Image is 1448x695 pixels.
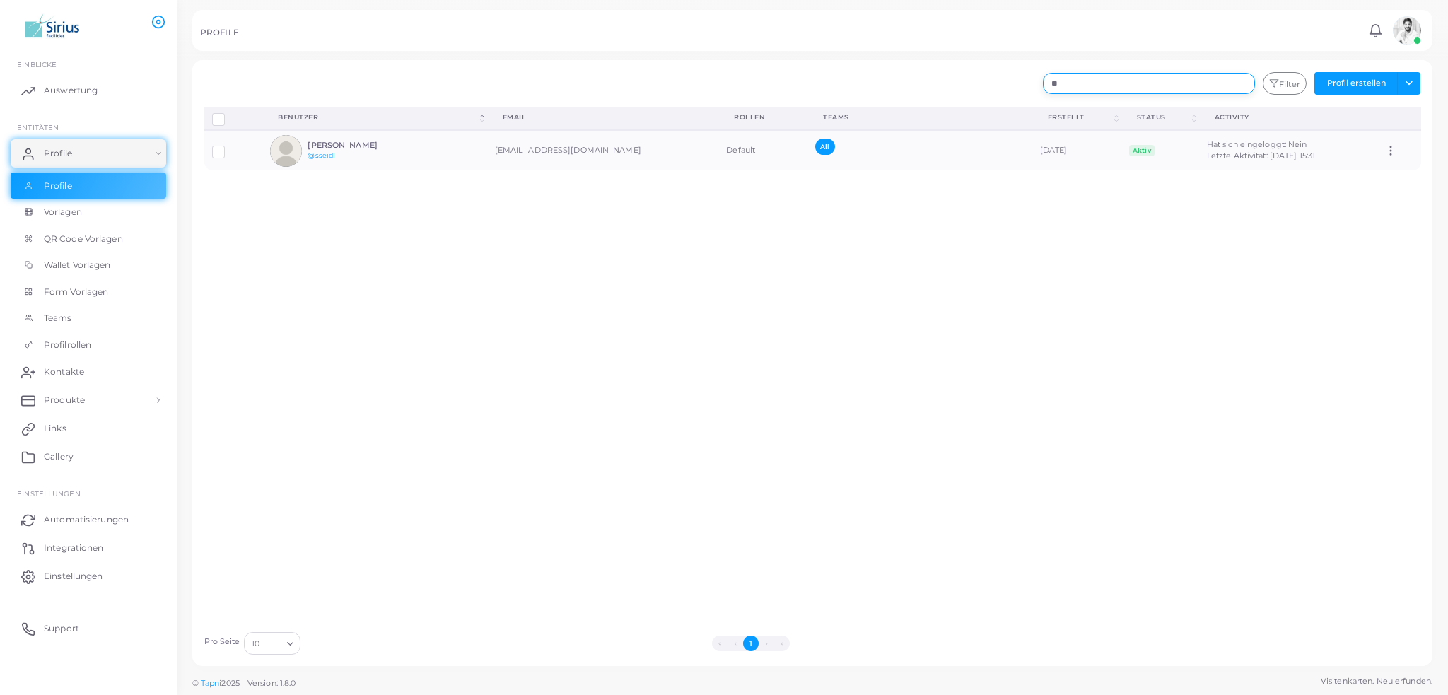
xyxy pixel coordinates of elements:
th: Row-selection [204,107,263,130]
a: avatar [1389,16,1425,45]
div: Status [1137,112,1189,122]
div: activity [1215,112,1361,122]
button: Profil erstellen [1314,72,1398,95]
a: Kontakte [11,358,166,386]
a: Automatisierungen [11,506,166,534]
a: @sseidl [308,151,335,159]
a: Teams [11,305,166,332]
span: Profile [44,147,72,160]
a: Profile [11,139,166,168]
span: 2025 [221,677,239,689]
h5: PROFILE [200,28,239,37]
input: Search for option [261,636,281,651]
span: EINBLICKE [17,60,57,69]
a: Integrationen [11,534,166,562]
img: logo [13,13,91,40]
a: Auswertung [11,76,166,105]
span: Aktiv [1129,145,1155,156]
span: Teams [44,312,72,325]
span: Automatisierungen [44,513,129,526]
a: Tapni [201,678,222,688]
a: Support [11,614,166,643]
td: Default [718,130,807,170]
div: Teams [823,112,1017,122]
a: Form Vorlagen [11,279,166,305]
th: Action [1377,107,1421,130]
span: Version: 1.8.0 [247,678,296,688]
button: Go to page 1 [743,636,759,651]
img: avatar [1393,16,1421,45]
a: Links [11,414,166,443]
td: [EMAIL_ADDRESS][DOMAIN_NAME] [487,130,719,170]
span: QR Code Vorlagen [44,233,123,245]
div: Email [503,112,703,122]
label: Pro Seite [204,636,240,648]
h6: [PERSON_NAME] [308,141,411,150]
a: Profilrollen [11,332,166,358]
span: Visitenkarten. Neu erfunden. [1321,675,1432,687]
span: Profilrollen [44,339,91,351]
a: Wallet Vorlagen [11,252,166,279]
img: avatar [270,135,302,167]
span: Gallery [44,450,74,463]
a: QR Code Vorlagen [11,226,166,252]
div: Search for option [244,632,300,655]
span: Profile [44,180,72,192]
button: Filter [1263,72,1307,95]
a: Vorlagen [11,199,166,226]
span: ENTITÄTEN [17,123,59,132]
span: Auswertung [44,84,98,97]
span: Links [44,422,66,435]
a: Gallery [11,443,166,471]
span: Einstellungen [17,489,80,498]
span: Integrationen [44,542,103,554]
span: Hat sich eingeloggt: Nein [1207,139,1307,149]
span: © [192,677,296,689]
div: Benutzer [278,112,477,122]
span: Vorlagen [44,206,82,218]
div: Rollen [734,112,792,122]
span: Form Vorlagen [44,286,108,298]
span: Letzte Aktivität: [DATE] 15:31 [1207,151,1315,160]
div: Erstellt [1048,112,1111,122]
span: Support [44,622,79,635]
a: Profile [11,173,166,199]
ul: Pagination [305,636,1198,651]
span: 10 [252,636,259,651]
td: [DATE] [1032,130,1121,170]
a: Produkte [11,386,166,414]
span: Wallet Vorlagen [44,259,111,271]
a: Einstellungen [11,562,166,590]
span: Produkte [44,394,85,407]
span: Einstellungen [44,570,103,583]
span: All [815,139,834,155]
span: Kontakte [44,366,84,378]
